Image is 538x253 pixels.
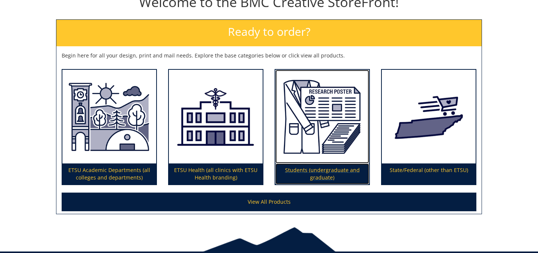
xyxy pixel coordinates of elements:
[56,20,482,46] h2: Ready to order?
[62,70,156,164] img: ETSU Academic Departments (all colleges and departments)
[62,70,156,185] a: ETSU Academic Departments (all colleges and departments)
[62,52,476,59] p: Begin here for all your design, print and mail needs. Explore the base categories below or click ...
[169,70,263,164] img: ETSU Health (all clinics with ETSU Health branding)
[62,193,476,211] a: View All Products
[382,70,476,185] a: State/Federal (other than ETSU)
[275,70,369,164] img: Students (undergraduate and graduate)
[275,70,369,185] a: Students (undergraduate and graduate)
[62,163,156,184] p: ETSU Academic Departments (all colleges and departments)
[382,163,476,184] p: State/Federal (other than ETSU)
[169,70,263,185] a: ETSU Health (all clinics with ETSU Health branding)
[382,70,476,164] img: State/Federal (other than ETSU)
[275,163,369,184] p: Students (undergraduate and graduate)
[169,163,263,184] p: ETSU Health (all clinics with ETSU Health branding)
